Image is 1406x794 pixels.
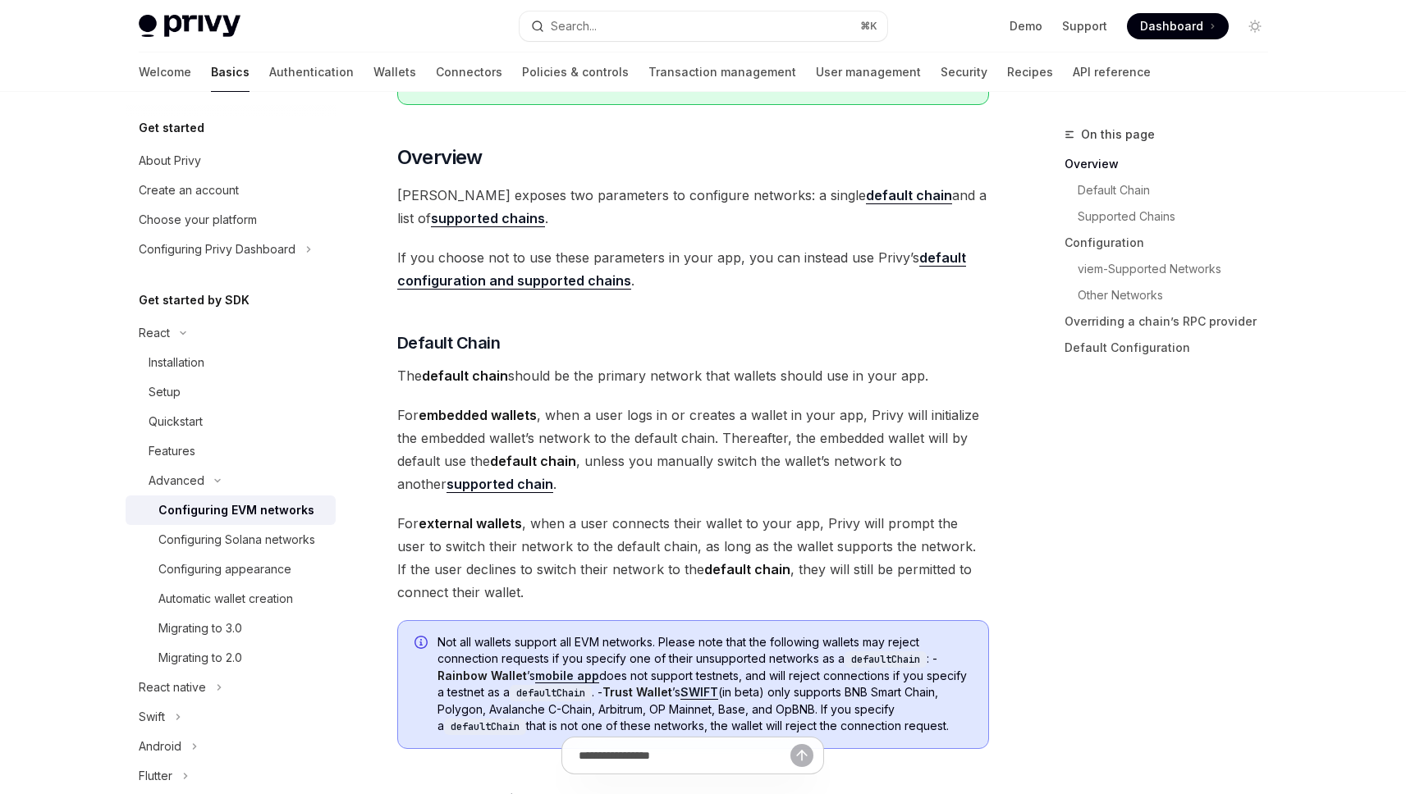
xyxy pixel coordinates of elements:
div: Android [139,737,181,756]
a: Migrating to 3.0 [126,614,336,643]
button: Search...⌘K [520,11,887,41]
a: Support [1062,18,1107,34]
div: Configuring EVM networks [158,500,314,520]
span: Overview [397,144,483,171]
div: Automatic wallet creation [158,589,293,609]
a: Wallets [373,52,416,92]
a: mobile app [535,669,599,683]
a: About Privy [126,146,336,176]
a: Dashboard [1127,13,1229,39]
div: Swift [139,707,165,727]
span: For , when a user connects their wallet to your app, Privy will prompt the user to switch their n... [397,512,989,604]
div: Create an account [139,180,239,200]
span: The should be the primary network that wallets should use in your app. [397,364,989,387]
a: Configuration [1065,230,1281,256]
input: Ask a question... [579,737,790,773]
a: API reference [1073,52,1151,92]
a: Overriding a chain’s RPC provider [1065,308,1281,335]
a: Policies & controls [522,52,629,92]
div: Installation [149,353,204,372]
a: Configuring Solana networks [126,525,336,554]
a: viem-Supported Networks [1065,256,1281,282]
strong: external wallets [419,515,522,532]
div: Features [149,441,195,461]
a: Supported Chains [1065,203,1281,230]
span: Default Chain [397,331,501,354]
div: Advanced [149,471,204,491]
a: supported chains [431,210,545,227]
a: Installation [126,348,336,377]
a: Features [126,436,336,466]
button: Configuring Privy Dashboard [126,235,336,264]
div: Quickstart [149,412,203,431]
a: supported chain [447,476,553,493]
img: light logo [139,15,240,38]
a: Create an account [126,176,336,205]
button: Android [126,732,336,761]
a: Other Networks [1065,282,1281,308]
a: Recipes [1007,52,1053,92]
a: Demo [1010,18,1042,34]
div: Configuring appearance [158,559,291,579]
a: Authentication [269,52,354,92]
strong: default chain [866,187,952,203]
h5: Get started [139,118,204,138]
a: Welcome [139,52,191,92]
button: Send message [790,744,813,767]
a: Choose your platform [126,205,336,235]
a: default chain [866,187,952,204]
strong: default chain [422,367,508,384]
div: Choose your platform [139,210,257,230]
a: Quickstart [126,407,336,436]
a: Default Chain [1065,177,1281,203]
a: Overview [1065,151,1281,177]
div: Configuring Privy Dashboard [139,240,295,259]
span: Dashboard [1140,18,1203,34]
span: If you choose not to use these parameters in your app, you can instead use Privy’s . [397,246,989,292]
button: Flutter [126,761,336,791]
a: Security [941,52,987,92]
div: Setup [149,382,181,402]
a: SWIFT [680,685,718,700]
strong: default chain [490,453,576,469]
strong: supported chain [447,476,553,492]
a: Automatic wallet creation [126,584,336,614]
button: Swift [126,702,336,732]
span: ⌘ K [860,20,877,33]
strong: Trust Wallet [602,685,672,699]
div: Migrating to 2.0 [158,648,242,668]
a: Configuring appearance [126,554,336,584]
strong: embedded wallets [419,407,537,423]
span: For , when a user logs in or creates a wallet in your app, Privy will initialize the embedded wal... [397,404,989,495]
h5: Get started by SDK [139,290,250,310]
button: React native [126,673,336,702]
span: On this page [1081,125,1155,144]
a: Basics [211,52,250,92]
a: Transaction management [648,52,796,92]
a: User management [816,52,921,92]
strong: Rainbow Wallet [437,669,527,682]
a: Setup [126,377,336,407]
div: Migrating to 3.0 [158,618,242,638]
strong: supported chains [431,210,545,226]
div: About Privy [139,151,201,171]
strong: default chain [704,561,790,577]
div: Configuring Solana networks [158,530,315,550]
button: Toggle dark mode [1242,13,1268,39]
a: Configuring EVM networks [126,495,336,525]
button: React [126,318,336,348]
div: Search... [551,16,597,36]
div: React native [139,678,206,697]
div: Flutter [139,766,172,786]
code: defaultChain [510,685,592,701]
a: Connectors [436,52,502,92]
a: Default Configuration [1065,335,1281,361]
code: defaultChain [444,719,526,735]
span: [PERSON_NAME] exposes two parameters to configure networks: a single and a list of . [397,184,989,230]
div: React [139,323,170,343]
code: defaultChain [845,651,927,668]
a: Migrating to 2.0 [126,643,336,673]
button: Advanced [126,466,336,495]
span: Not all wallets support all EVM networks. Please note that the following wallets may reject conne... [437,634,972,735]
svg: Info [414,636,431,652]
